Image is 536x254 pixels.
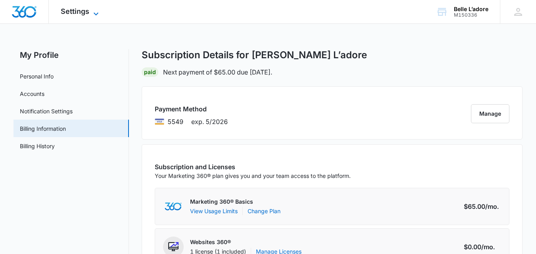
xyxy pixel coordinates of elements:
[191,117,228,126] span: exp. 5/2026
[471,104,509,123] button: Manage
[61,7,89,15] span: Settings
[20,124,66,133] a: Billing Information
[142,67,158,77] div: Paid
[20,72,54,80] a: Personal Info
[20,107,73,115] a: Notification Settings
[155,104,228,114] h3: Payment Method
[190,238,302,246] p: Websites 360®
[155,162,351,172] h3: Subscription and Licenses
[248,207,280,215] a: Change Plan
[20,142,55,150] a: Billing History
[464,242,501,252] div: $0.00
[485,202,499,211] span: /mo.
[20,90,44,98] a: Accounts
[464,202,501,211] div: $65.00
[167,117,183,126] span: brandLabels.visa ending with
[481,242,495,252] span: /mo.
[163,67,272,77] p: Next payment of $65.00 due [DATE].
[13,49,129,61] h2: My Profile
[190,207,238,215] button: View Usage Limits
[155,172,351,180] p: Your Marketing 360® plan gives you and your team access to the platform.
[454,6,488,12] div: account name
[190,198,280,206] p: Marketing 360® Basics
[454,12,488,18] div: account id
[142,49,367,61] h1: Subscription Details for [PERSON_NAME] L’adore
